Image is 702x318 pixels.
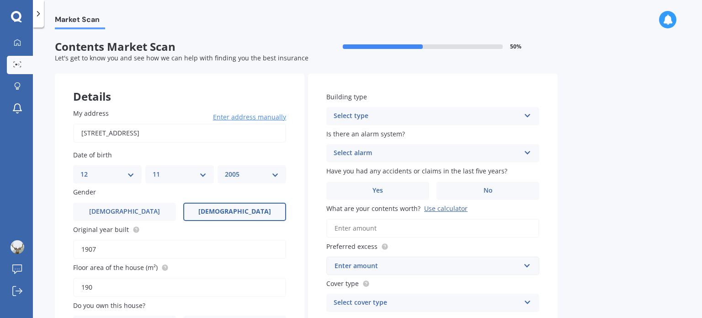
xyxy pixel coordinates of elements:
span: [DEMOGRAPHIC_DATA] [89,208,160,216]
span: Yes [372,187,383,194]
span: Do you own this house? [73,301,145,310]
input: Enter amount [326,219,539,238]
div: Select alarm [334,148,520,159]
span: 50 % [510,43,521,50]
div: Select type [334,111,520,122]
div: Select cover type [334,297,520,308]
input: Enter address [73,124,286,143]
span: Contents Market Scan [55,40,306,54]
div: Enter amount [335,261,520,271]
span: What are your contents worth? [326,204,420,213]
span: [DEMOGRAPHIC_DATA] [198,208,271,216]
span: Is there an alarm system? [326,129,405,138]
div: Use calculator [424,204,468,213]
img: ACg8ocK6YYVLkFQvgQCgPlP-Tq5VrysAHA_pRae2Si0owtKPhI9Uy5s=s96-c [11,240,24,254]
span: My address [73,109,109,118]
span: Enter address manually [213,113,286,122]
input: Enter floor area [73,278,286,297]
span: Cover type [326,279,359,288]
span: Have you had any accidents or claims in the last five years? [326,167,507,176]
span: Building type [326,92,367,101]
span: Let's get to know you and see how we can help with finding you the best insurance [55,54,308,62]
span: Floor area of the house (m²) [73,263,158,272]
span: No [484,187,493,194]
div: Details [55,74,304,101]
span: Market Scan [55,15,105,27]
span: Original year built [73,225,129,234]
span: Date of birth [73,151,112,159]
span: Gender [73,188,96,197]
span: Preferred excess [326,242,378,251]
input: Enter year [73,240,286,259]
